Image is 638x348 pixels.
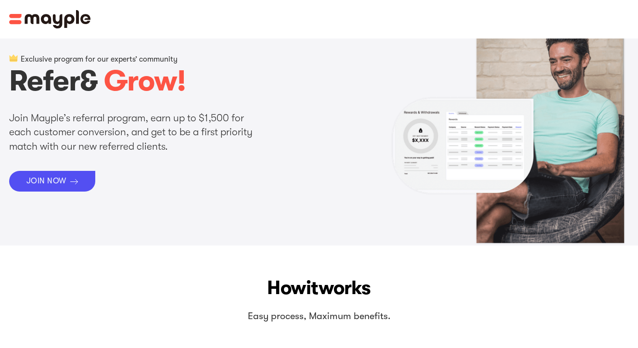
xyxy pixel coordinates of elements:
[26,177,66,186] div: JOIN NOW
[21,55,178,64] p: Exclusive program for our experts’ community
[80,64,97,98] span: &
[104,64,186,98] span: Grow!
[8,274,630,301] h2: How works
[9,64,80,98] span: Refer
[306,277,318,299] span: it
[9,10,91,28] img: Mayple logo
[9,111,259,154] p: Join Mayple’s referral program, earn up to $1,500 for each customer conversion, and get to be a f...
[9,171,95,192] a: JOIN NOW
[139,309,499,323] p: Easy process, Maximum benefits.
